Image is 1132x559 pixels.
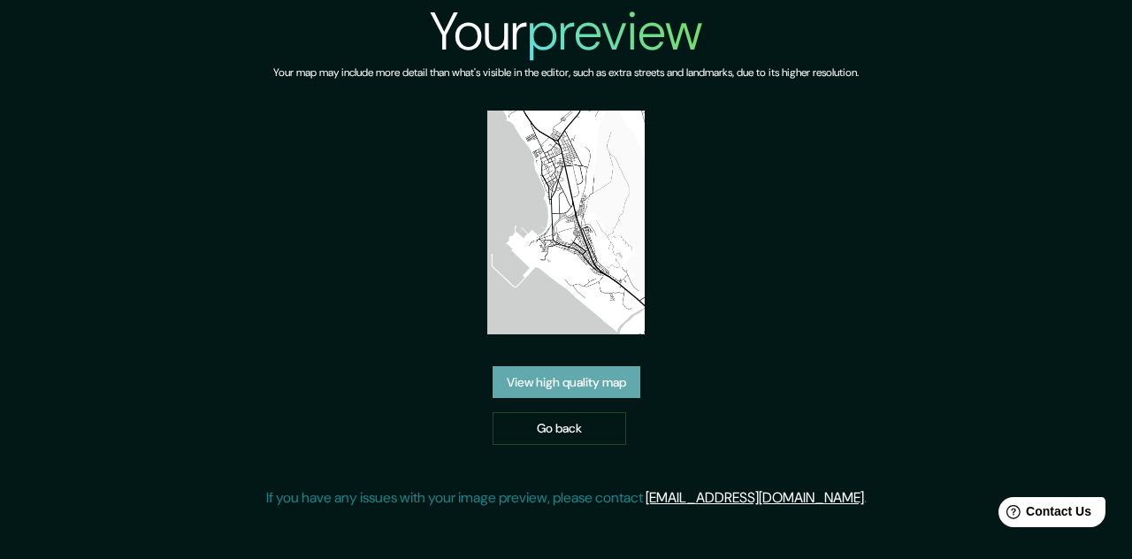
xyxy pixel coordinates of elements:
iframe: Help widget launcher [975,490,1113,540]
p: If you have any issues with your image preview, please contact . [266,487,867,509]
a: Go back [493,412,626,445]
h6: Your map may include more detail than what's visible in the editor, such as extra streets and lan... [273,64,859,82]
img: created-map-preview [487,111,646,334]
a: [EMAIL_ADDRESS][DOMAIN_NAME] [646,488,864,507]
a: View high quality map [493,366,640,399]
